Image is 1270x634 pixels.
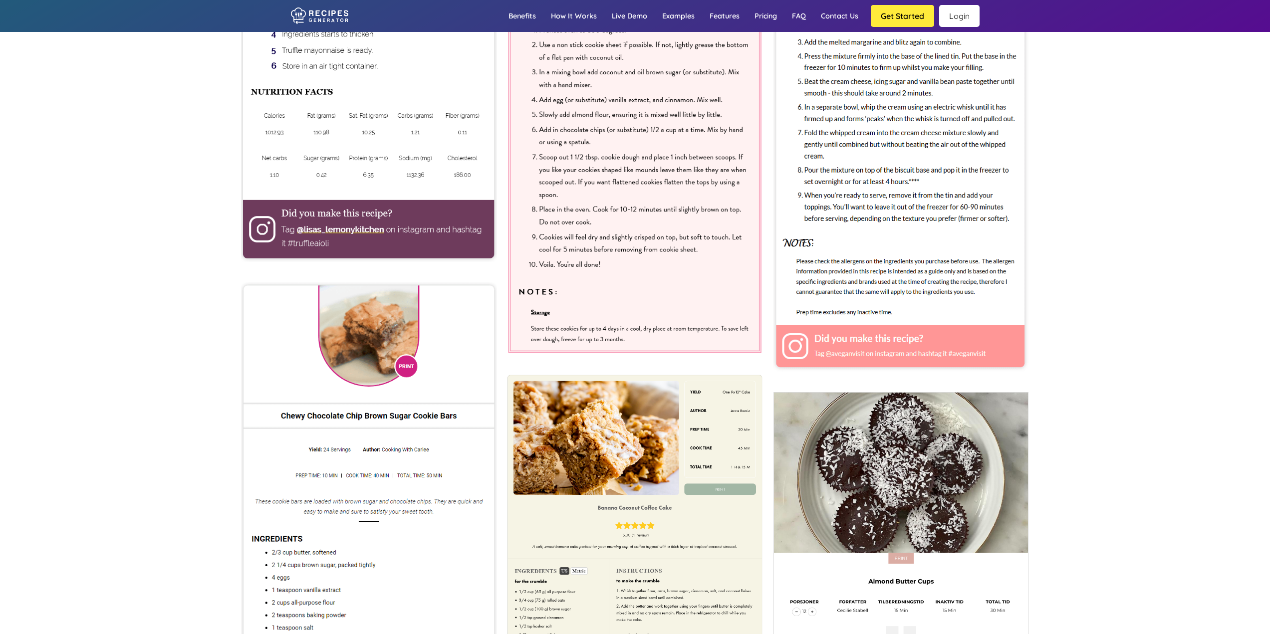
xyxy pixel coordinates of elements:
a: Pricing [747,1,784,30]
a: FAQ [784,1,813,30]
a: Contact us [813,1,866,30]
a: Login [939,5,980,27]
a: Examples [655,1,702,30]
a: Benefits [501,1,543,30]
a: How it works [543,1,604,30]
button: Get Started [871,5,934,27]
a: Features [702,1,747,30]
a: Live demo [604,1,655,30]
